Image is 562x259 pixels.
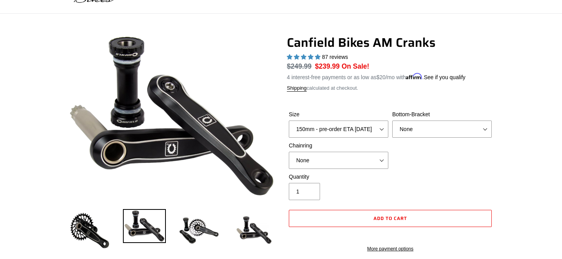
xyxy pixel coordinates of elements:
[289,110,388,119] label: Size
[287,71,466,82] p: 4 interest-free payments or as low as /mo with .
[123,209,166,243] img: Load image into Gallery viewer, Canfield Cranks
[232,209,275,252] img: Load image into Gallery viewer, CANFIELD-AM_DH-CRANKS
[289,210,492,227] button: Add to cart
[373,215,407,222] span: Add to cart
[289,173,388,181] label: Quantity
[341,61,369,71] span: On Sale!
[287,35,494,50] h1: Canfield Bikes AM Cranks
[315,62,340,70] span: $239.99
[322,54,348,60] span: 87 reviews
[287,62,311,70] s: $249.99
[287,84,494,92] div: calculated at checkout.
[68,209,111,252] img: Load image into Gallery viewer, Canfield Bikes AM Cranks
[377,74,386,80] span: $20
[287,54,322,60] span: 4.97 stars
[392,110,492,119] label: Bottom-Bracket
[287,85,307,92] a: Shipping
[406,73,422,80] span: Affirm
[289,142,388,150] label: Chainring
[424,74,466,80] a: See if you qualify - Learn more about Affirm Financing (opens in modal)
[289,245,492,252] a: More payment options
[178,209,221,252] img: Load image into Gallery viewer, Canfield Bikes AM Cranks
